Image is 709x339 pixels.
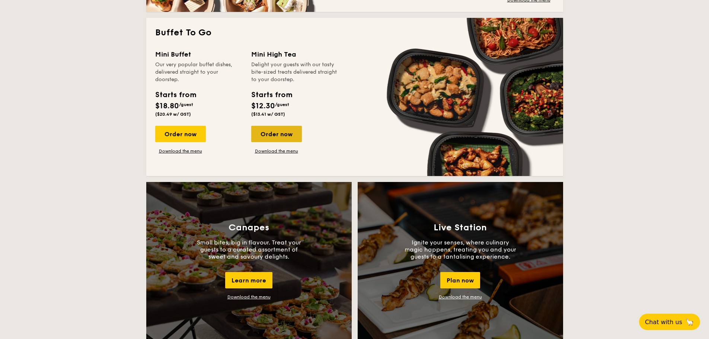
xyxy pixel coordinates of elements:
[639,314,700,330] button: Chat with us🦙
[251,148,302,154] a: Download the menu
[434,223,487,233] h3: Live Station
[155,89,196,100] div: Starts from
[193,239,305,260] p: Small bites, big in flavour. Treat your guests to a curated assortment of sweet and savoury delig...
[155,126,206,142] div: Order now
[229,223,269,233] h3: Canapes
[275,102,289,107] span: /guest
[179,102,193,107] span: /guest
[155,102,179,111] span: $18.80
[439,294,482,300] a: Download the menu
[685,318,694,326] span: 🦙
[155,49,242,60] div: Mini Buffet
[405,239,516,260] p: Ignite your senses, where culinary magic happens, treating you and your guests to a tantalising e...
[440,272,480,288] div: Plan now
[155,27,554,39] h2: Buffet To Go
[155,112,191,117] span: ($20.49 w/ GST)
[251,102,275,111] span: $12.30
[251,112,285,117] span: ($13.41 w/ GST)
[155,148,206,154] a: Download the menu
[155,61,242,83] div: Our very popular buffet dishes, delivered straight to your doorstep.
[645,319,682,326] span: Chat with us
[225,272,272,288] div: Learn more
[251,126,302,142] div: Order now
[251,89,292,100] div: Starts from
[251,61,338,83] div: Delight your guests with our tasty bite-sized treats delivered straight to your doorstep.
[227,294,271,300] a: Download the menu
[251,49,338,60] div: Mini High Tea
